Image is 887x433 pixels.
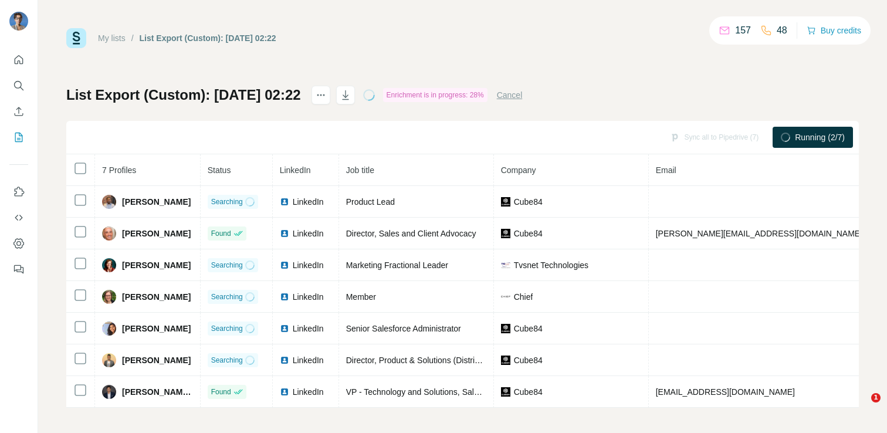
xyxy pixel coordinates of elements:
[293,386,324,398] span: LinkedIn
[9,75,28,96] button: Search
[807,22,861,39] button: Buy credits
[735,23,751,38] p: 157
[122,228,191,239] span: [PERSON_NAME]
[280,229,289,238] img: LinkedIn logo
[280,165,311,175] span: LinkedIn
[280,197,289,207] img: LinkedIn logo
[280,387,289,397] img: LinkedIn logo
[280,324,289,333] img: LinkedIn logo
[656,165,676,175] span: Email
[312,86,330,104] button: actions
[777,23,787,38] p: 48
[280,261,289,270] img: LinkedIn logo
[9,233,28,254] button: Dashboard
[293,228,324,239] span: LinkedIn
[497,89,523,101] button: Cancel
[346,261,448,270] span: Marketing Fractional Leader
[122,354,191,366] span: [PERSON_NAME]
[795,131,845,143] span: Running (2/7)
[501,324,510,333] img: company-logo
[514,323,543,334] span: Cube84
[102,195,116,209] img: Avatar
[66,28,86,48] img: Surfe Logo
[66,86,301,104] h1: List Export (Custom): [DATE] 02:22
[293,323,324,334] span: LinkedIn
[514,228,543,239] span: Cube84
[871,393,881,402] span: 1
[102,290,116,304] img: Avatar
[514,291,533,303] span: Chief
[346,197,395,207] span: Product Lead
[280,356,289,365] img: LinkedIn logo
[9,127,28,148] button: My lists
[211,292,243,302] span: Searching
[346,356,497,365] span: Director, Product & Solutions (District360)
[211,260,243,270] span: Searching
[293,354,324,366] span: LinkedIn
[122,259,191,271] span: [PERSON_NAME]
[514,259,588,271] span: Tvsnet Technologies
[501,296,510,297] img: company-logo
[9,207,28,228] button: Use Surfe API
[140,32,276,44] div: List Export (Custom): [DATE] 02:22
[501,261,510,270] img: company-logo
[102,165,136,175] span: 7 Profiles
[9,12,28,31] img: Avatar
[501,165,536,175] span: Company
[102,322,116,336] img: Avatar
[280,292,289,302] img: LinkedIn logo
[346,387,585,397] span: VP - Technology and Solutions, Salesforce and Pardot Consultant
[122,196,191,208] span: [PERSON_NAME]
[346,324,461,333] span: Senior Salesforce Administrator
[131,32,134,44] li: /
[346,165,374,175] span: Job title
[514,386,543,398] span: Cube84
[847,393,875,421] iframe: Intercom live chat
[211,387,231,397] span: Found
[501,197,510,207] img: company-logo
[9,181,28,202] button: Use Surfe on LinkedIn
[501,387,510,397] img: company-logo
[9,259,28,280] button: Feedback
[208,165,231,175] span: Status
[122,291,191,303] span: [PERSON_NAME]
[102,353,116,367] img: Avatar
[102,258,116,272] img: Avatar
[9,101,28,122] button: Enrich CSV
[383,88,487,102] div: Enrichment is in progress: 28%
[122,323,191,334] span: [PERSON_NAME]
[293,259,324,271] span: LinkedIn
[98,33,126,43] a: My lists
[211,197,243,207] span: Searching
[293,196,324,208] span: LinkedIn
[122,386,193,398] span: [PERSON_NAME] S H
[514,354,543,366] span: Cube84
[211,355,243,366] span: Searching
[211,323,243,334] span: Searching
[501,229,510,238] img: company-logo
[501,356,510,365] img: company-logo
[656,229,862,238] span: [PERSON_NAME][EMAIL_ADDRESS][DOMAIN_NAME]
[211,228,231,239] span: Found
[514,196,543,208] span: Cube84
[293,291,324,303] span: LinkedIn
[346,292,376,302] span: Member
[102,385,116,399] img: Avatar
[656,387,795,397] span: [EMAIL_ADDRESS][DOMAIN_NAME]
[346,229,476,238] span: Director, Sales and Client Advocacy
[9,49,28,70] button: Quick start
[102,226,116,241] img: Avatar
